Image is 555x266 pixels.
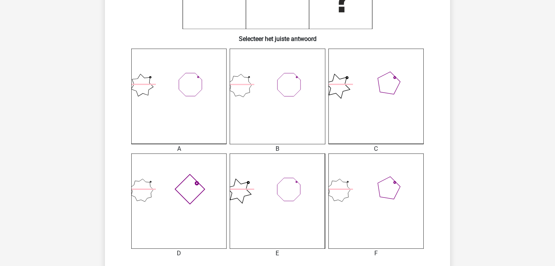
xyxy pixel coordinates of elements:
[117,29,438,42] h6: Selecteer het juiste antwoord
[126,144,232,153] div: A
[224,144,331,153] div: B
[224,249,331,258] div: E
[323,144,429,153] div: C
[126,249,232,258] div: D
[323,249,429,258] div: F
